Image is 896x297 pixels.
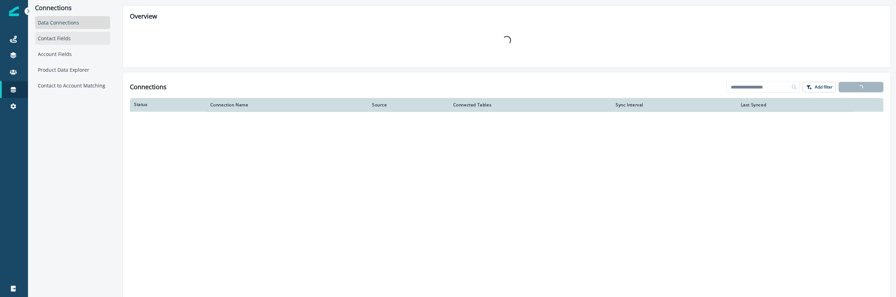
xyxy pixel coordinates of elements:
div: Account Fields [35,48,110,61]
p: Add filter [815,85,833,90]
h2: Overview [130,13,883,20]
p: Connections [35,4,110,12]
div: Source [372,102,445,108]
div: Connection Name [210,102,364,108]
div: Sync Interval [616,102,732,108]
img: Inflection [9,6,19,16]
div: Connected Tables [453,102,608,108]
div: Data Connections [35,16,110,29]
button: Add filter [803,82,836,92]
h1: Connections [130,83,167,91]
div: Contact to Account Matching [35,79,110,92]
div: Contact Fields [35,32,110,45]
div: Status [134,102,202,107]
div: Product Data Explorer [35,63,110,76]
div: Last Synced [741,102,850,108]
